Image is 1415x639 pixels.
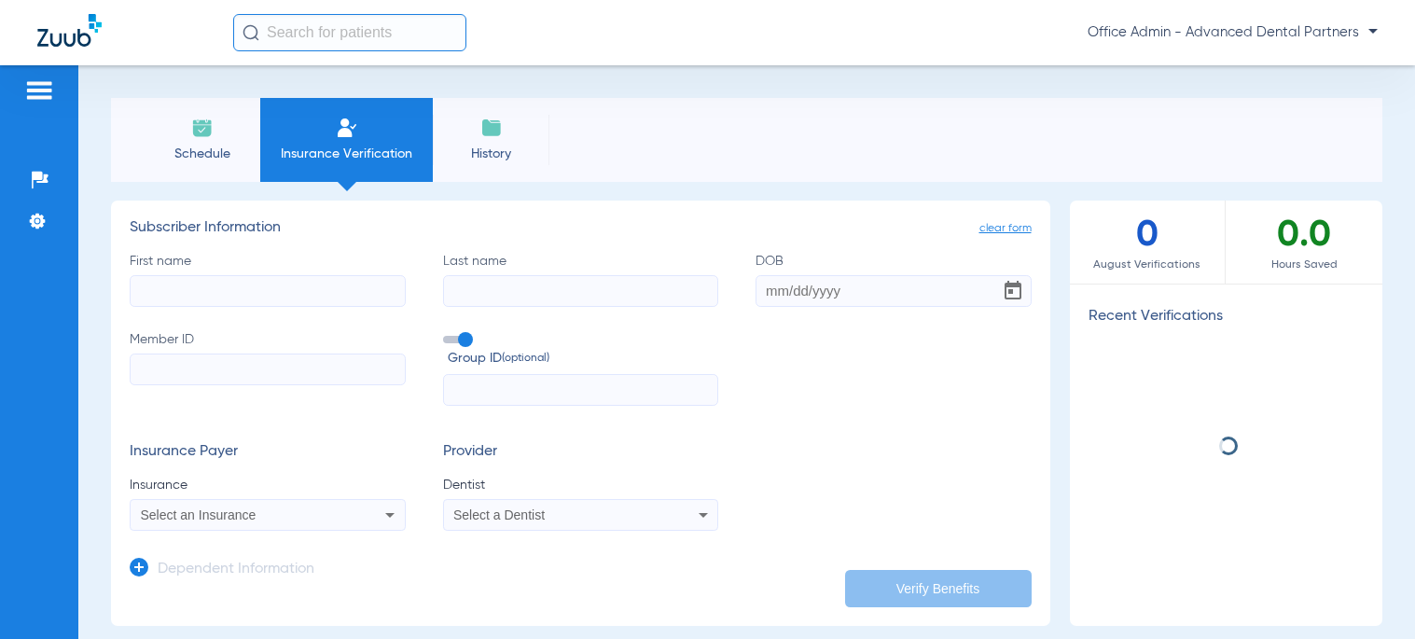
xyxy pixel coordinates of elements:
span: Insurance [130,476,406,494]
label: DOB [756,252,1032,307]
h3: Insurance Payer [130,443,406,462]
h3: Provider [443,443,719,462]
span: Group ID [448,349,719,368]
h3: Dependent Information [158,561,314,579]
input: First name [130,275,406,307]
label: First name [130,252,406,307]
button: Verify Benefits [845,570,1032,607]
img: Manual Insurance Verification [336,117,358,139]
input: Search for patients [233,14,466,51]
small: (optional) [502,349,549,368]
label: Last name [443,252,719,307]
span: Select an Insurance [141,507,257,522]
span: August Verifications [1070,256,1226,274]
img: hamburger-icon [24,79,54,102]
input: Member ID [130,354,406,385]
span: Hours Saved [1226,256,1382,274]
h3: Recent Verifications [1070,308,1383,326]
input: DOBOpen calendar [756,275,1032,307]
span: Insurance Verification [274,145,419,163]
span: clear form [979,219,1032,238]
div: 0 [1070,201,1227,284]
img: Search Icon [243,24,259,41]
span: Dentist [443,476,719,494]
label: Member ID [130,330,406,407]
button: Open calendar [994,272,1032,310]
span: Select a Dentist [453,507,545,522]
div: 0.0 [1226,201,1382,284]
span: Schedule [158,145,246,163]
img: Schedule [191,117,214,139]
input: Last name [443,275,719,307]
img: History [480,117,503,139]
span: Office Admin - Advanced Dental Partners [1088,23,1378,42]
h3: Subscriber Information [130,219,1032,238]
img: Zuub Logo [37,14,102,47]
span: History [447,145,535,163]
